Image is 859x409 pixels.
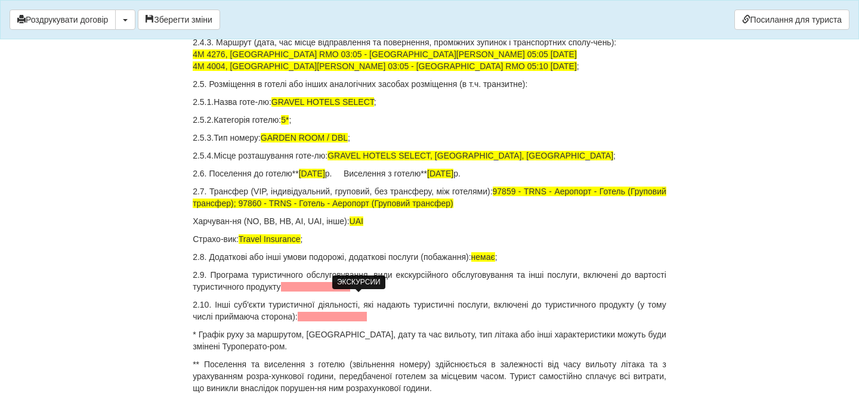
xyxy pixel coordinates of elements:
[350,216,363,226] span: UAI
[193,132,666,144] p: 2.5.3.Тип номеру: ;
[299,169,325,178] span: [DATE]
[193,168,666,179] p: 2.6. Поселення до готелю** р. Виселення з готелю** р.
[239,234,301,244] span: Travel Insurance
[193,150,666,162] p: 2.5.4.Місце розташування готе-лю: ;
[471,252,495,262] span: немає
[193,114,666,126] p: 2.5.2.Категорія готелю: ;
[193,233,666,245] p: Страхо-вик: ;
[193,215,666,227] p: Харчуван-ня (NO, BB, HB, AI, UAI, інше):
[332,275,385,289] div: ЭКСКУРСИИ
[193,78,666,90] p: 2.5. Розміщення в готелі або інших аналогічних засобах розміщення (в т.ч. транзитне):
[193,299,666,323] p: 2.10. Інші суб'єкти туристичної діяльності, які надають туристичні послуги, включені до туристичн...
[193,96,666,108] p: 2.5.1.Назва готе-лю: ;
[193,269,666,293] p: 2.9. Програма туристичного обслуговування, види екскурсійного обслуговування та інші послуги, вкл...
[327,151,613,160] span: GRAVEL HOTELS SELECT, [GEOGRAPHIC_DATA], [GEOGRAPHIC_DATA]
[271,97,374,107] span: GRAVEL HOTELS SELECT
[193,185,666,209] p: 2.7. Трансфер (VIP, індивідуальний, груповий, без трансферу, між готелями):
[193,36,666,72] p: 2.4.3. Маршрут (дата, час місце відправлення та повернення, проміжних зупинок і транспортних спол...
[193,358,666,394] p: ** Поселення та виселення з готелю (звільнення номеру) здійснюється в залежності від часу вильоту...
[10,10,116,30] button: Роздрукувати договір
[734,10,849,30] a: Посилання для туриста
[138,10,220,30] button: Зберегти зміни
[427,169,453,178] span: [DATE]
[193,49,577,71] span: 4M 4276, [GEOGRAPHIC_DATA] RMO 03:05 - [GEOGRAPHIC_DATA][PERSON_NAME] 05:05 [DATE] 4M 4004, [GEOG...
[261,133,348,142] span: GARDEN ROOM / DBL
[193,329,666,352] p: * Графік руху за маршрутом, [GEOGRAPHIC_DATA], дату та час вильоту, тип літака або інші характери...
[193,251,666,263] p: 2.8. Додаткові або інші умови подорожі, додаткові послуги (побажання): ;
